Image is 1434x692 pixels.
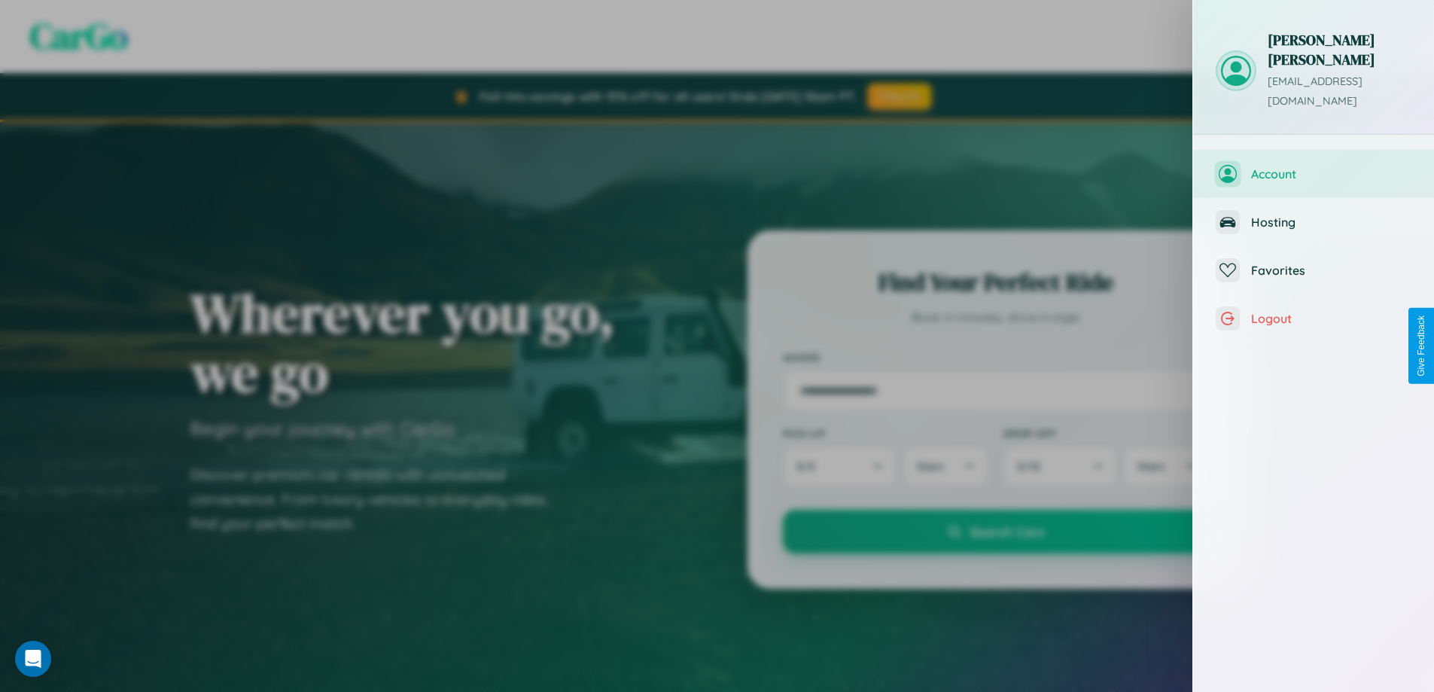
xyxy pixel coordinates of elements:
div: Open Intercom Messenger [15,641,51,677]
span: Favorites [1251,263,1411,278]
div: Give Feedback [1416,316,1426,376]
button: Account [1193,150,1434,198]
span: Account [1251,166,1411,181]
button: Hosting [1193,198,1434,246]
span: Logout [1251,311,1411,326]
button: Favorites [1193,246,1434,294]
span: Hosting [1251,215,1411,230]
button: Logout [1193,294,1434,343]
h3: [PERSON_NAME] [PERSON_NAME] [1268,30,1411,69]
p: [EMAIL_ADDRESS][DOMAIN_NAME] [1268,72,1411,111]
